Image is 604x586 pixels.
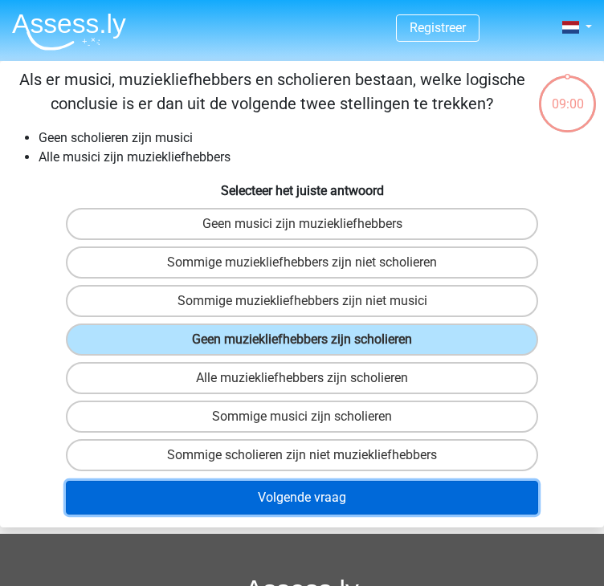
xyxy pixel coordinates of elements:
[66,439,537,471] label: Sommige scholieren zijn niet muziekliefhebbers
[66,285,537,317] label: Sommige muziekliefhebbers zijn niet musici
[39,148,598,167] li: Alle musici zijn muziekliefhebbers
[537,74,598,114] div: 09:00
[66,401,537,433] label: Sommige musici zijn scholieren
[39,128,598,148] li: Geen scholieren zijn musici
[6,180,598,198] h6: Selecteer het juiste antwoord
[410,20,466,35] a: Registreer
[66,246,537,279] label: Sommige muziekliefhebbers zijn niet scholieren
[12,13,126,51] img: Assessly
[66,362,537,394] label: Alle muziekliefhebbers zijn scholieren
[66,324,537,356] label: Geen muziekliefhebbers zijn scholieren
[66,481,537,515] button: Volgende vraag
[6,67,537,116] p: Als er musici, muziekliefhebbers en scholieren bestaan, welke logische conclusie is er dan uit de...
[66,208,537,240] label: Geen musici zijn muziekliefhebbers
